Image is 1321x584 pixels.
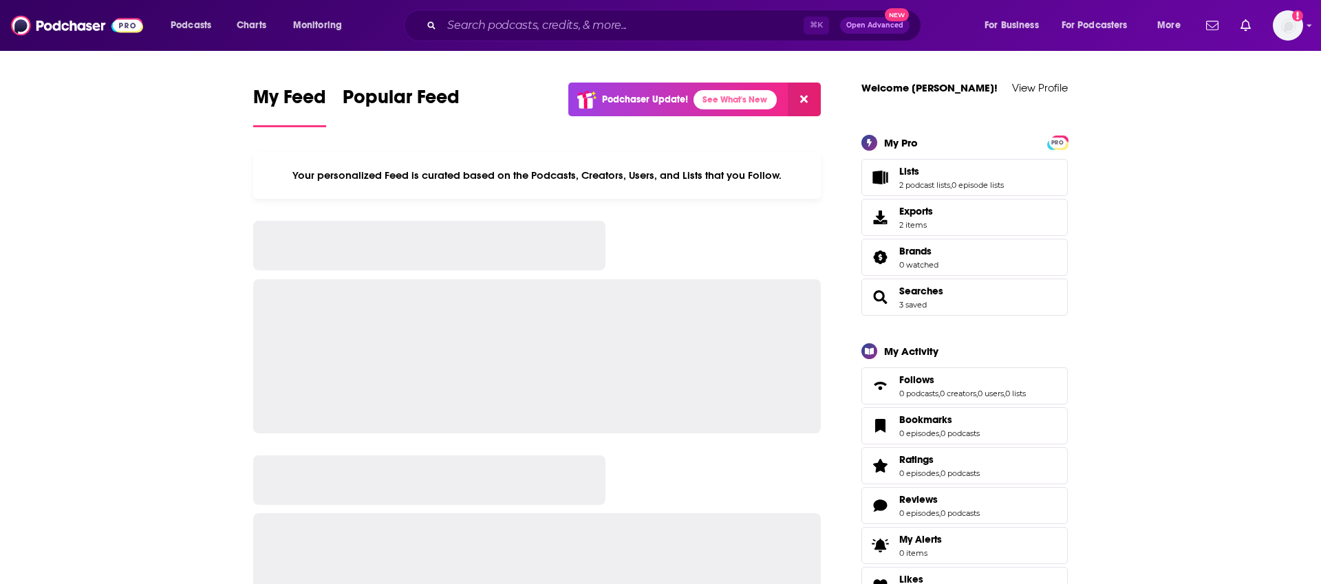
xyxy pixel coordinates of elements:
span: Ratings [899,453,934,466]
button: open menu [1148,14,1198,36]
a: Brands [866,248,894,267]
a: Bookmarks [899,413,980,426]
a: 0 episode lists [952,180,1004,190]
img: Podchaser - Follow, Share and Rate Podcasts [11,12,143,39]
div: Search podcasts, credits, & more... [417,10,934,41]
span: Open Advanced [846,22,903,29]
a: Lists [866,168,894,187]
span: Monitoring [293,16,342,35]
span: Searches [861,279,1068,316]
a: View Profile [1012,81,1068,94]
a: PRO [1049,136,1066,147]
a: Popular Feed [343,85,460,127]
button: Open AdvancedNew [840,17,910,34]
span: Ratings [861,447,1068,484]
a: 2 podcast lists [899,180,950,190]
span: Reviews [861,487,1068,524]
span: Bookmarks [899,413,952,426]
a: 0 podcasts [899,389,938,398]
a: 0 podcasts [941,508,980,518]
span: 2 items [899,220,933,230]
span: Brands [899,245,932,257]
a: 0 episodes [899,468,939,478]
span: Reviews [899,493,938,506]
a: Follows [866,376,894,396]
span: , [939,429,941,438]
button: Show profile menu [1273,10,1303,41]
a: Lists [899,165,1004,177]
span: Podcasts [171,16,211,35]
svg: Add a profile image [1292,10,1303,21]
a: Show notifications dropdown [1201,14,1224,37]
img: User Profile [1273,10,1303,41]
div: Your personalized Feed is curated based on the Podcasts, Creators, Users, and Lists that you Follow. [253,152,821,199]
a: 0 lists [1005,389,1026,398]
span: Lists [899,165,919,177]
button: open menu [975,14,1056,36]
span: My Alerts [866,536,894,555]
span: For Podcasters [1062,16,1128,35]
a: Ratings [899,453,980,466]
span: Exports [866,208,894,227]
a: 0 users [978,389,1004,398]
span: My Alerts [899,533,942,545]
span: My Feed [253,85,326,117]
a: 0 podcasts [941,429,980,438]
span: 0 items [899,548,942,558]
a: Bookmarks [866,416,894,435]
span: Brands [861,239,1068,276]
a: Charts [228,14,275,36]
button: open menu [1053,14,1148,36]
span: Follows [899,374,934,386]
a: Welcome [PERSON_NAME]! [861,81,998,94]
a: Brands [899,245,938,257]
a: Show notifications dropdown [1235,14,1256,37]
button: open menu [161,14,229,36]
a: Exports [861,199,1068,236]
span: , [1004,389,1005,398]
input: Search podcasts, credits, & more... [442,14,804,36]
button: open menu [283,14,360,36]
span: Lists [861,159,1068,196]
a: Searches [899,285,943,297]
a: Reviews [866,496,894,515]
span: , [939,508,941,518]
span: , [976,389,978,398]
a: Reviews [899,493,980,506]
span: Charts [237,16,266,35]
span: PRO [1049,138,1066,148]
span: Exports [899,205,933,217]
span: , [950,180,952,190]
a: Ratings [866,456,894,475]
div: My Activity [884,345,938,358]
a: 3 saved [899,300,927,310]
a: 0 episodes [899,508,939,518]
span: , [938,389,940,398]
p: Podchaser Update! [602,94,688,105]
span: New [885,8,910,21]
a: My Feed [253,85,326,127]
span: Follows [861,367,1068,404]
a: 0 episodes [899,429,939,438]
a: 0 podcasts [941,468,980,478]
span: , [939,468,941,478]
span: Popular Feed [343,85,460,117]
span: Logged in as ellerylsmith123 [1273,10,1303,41]
a: 0 watched [899,260,938,270]
span: Bookmarks [861,407,1068,444]
a: My Alerts [861,527,1068,564]
a: 0 creators [940,389,976,398]
div: My Pro [884,136,918,149]
span: ⌘ K [804,17,829,34]
a: Searches [866,288,894,307]
span: More [1157,16,1181,35]
a: Follows [899,374,1026,386]
span: For Business [985,16,1039,35]
a: See What's New [694,90,777,109]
